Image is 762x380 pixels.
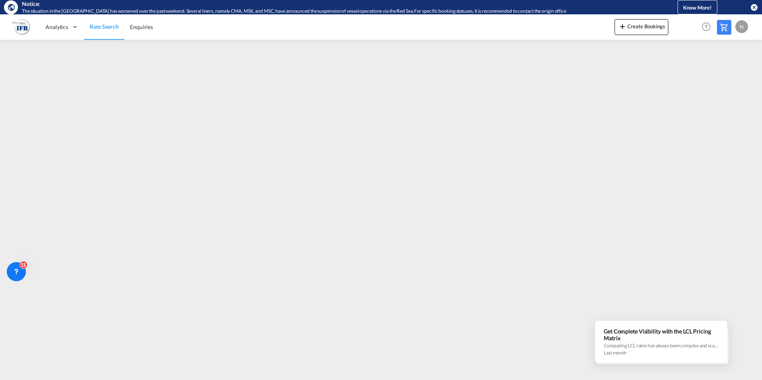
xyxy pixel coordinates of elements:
[124,14,159,40] a: Enquiries
[22,8,645,15] div: The situation in the Red Sea has worsened over the past weekend. Several liners, namely CMA, MSK,...
[615,19,668,35] button: icon-plus 400-fgCreate Bookings
[7,3,15,11] md-icon: icon-earth
[735,20,748,33] div: N
[618,22,627,31] md-icon: icon-plus 400-fg
[683,4,712,11] span: Know More!
[84,14,124,40] a: Rate Search
[699,20,717,34] div: Help
[90,23,119,30] span: Rate Search
[750,3,758,11] button: icon-close-circle
[45,23,68,31] span: Analytics
[12,18,30,36] img: b628ab10256c11eeb52753acbc15d091.png
[130,24,153,30] span: Enquiries
[40,14,84,40] div: Analytics
[699,20,713,33] span: Help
